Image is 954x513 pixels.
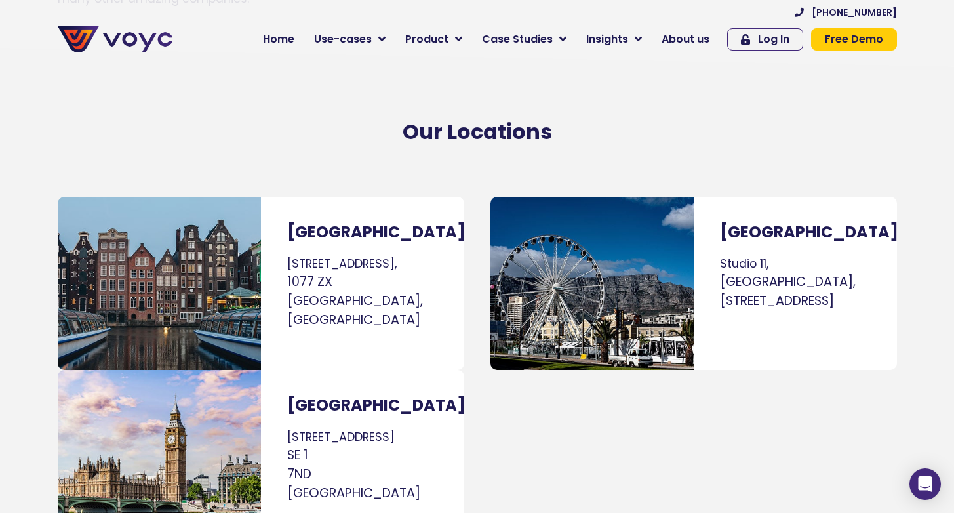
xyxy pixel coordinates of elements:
span: Case Studies [482,31,553,47]
a: Case Studies [472,26,576,52]
p: [STREET_ADDRESS], [287,255,438,329]
h3: [GEOGRAPHIC_DATA] [287,223,438,242]
span: About us [662,31,709,47]
a: Free Demo [811,28,897,51]
a: Insights [576,26,652,52]
span: Free Demo [825,34,883,45]
a: Use-cases [304,26,395,52]
h3: [GEOGRAPHIC_DATA] [287,396,438,415]
h2: Our Locations [51,119,904,144]
a: Product [395,26,472,52]
span: [GEOGRAPHIC_DATA], [GEOGRAPHIC_DATA] [287,292,423,329]
span: [PHONE_NUMBER] [812,8,897,17]
span: 1077 ZX [287,273,332,291]
a: Home [253,26,304,52]
p: Studio 11, [720,255,871,310]
a: [PHONE_NUMBER] [795,8,897,17]
img: voyc-full-logo [58,26,172,52]
span: Product [405,31,448,47]
span: SE 1 7ND [GEOGRAPHIC_DATA] [287,446,420,502]
a: Log In [727,28,803,51]
span: [GEOGRAPHIC_DATA], [720,273,856,291]
span: Home [263,31,294,47]
p: [STREET_ADDRESS] [287,428,438,503]
span: Log In [758,34,789,45]
a: About us [652,26,719,52]
span: Insights [586,31,628,47]
h3: [GEOGRAPHIC_DATA] [720,223,871,242]
span: [STREET_ADDRESS] [720,292,834,310]
div: Open Intercom Messenger [909,468,941,500]
span: Use-cases [314,31,372,47]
